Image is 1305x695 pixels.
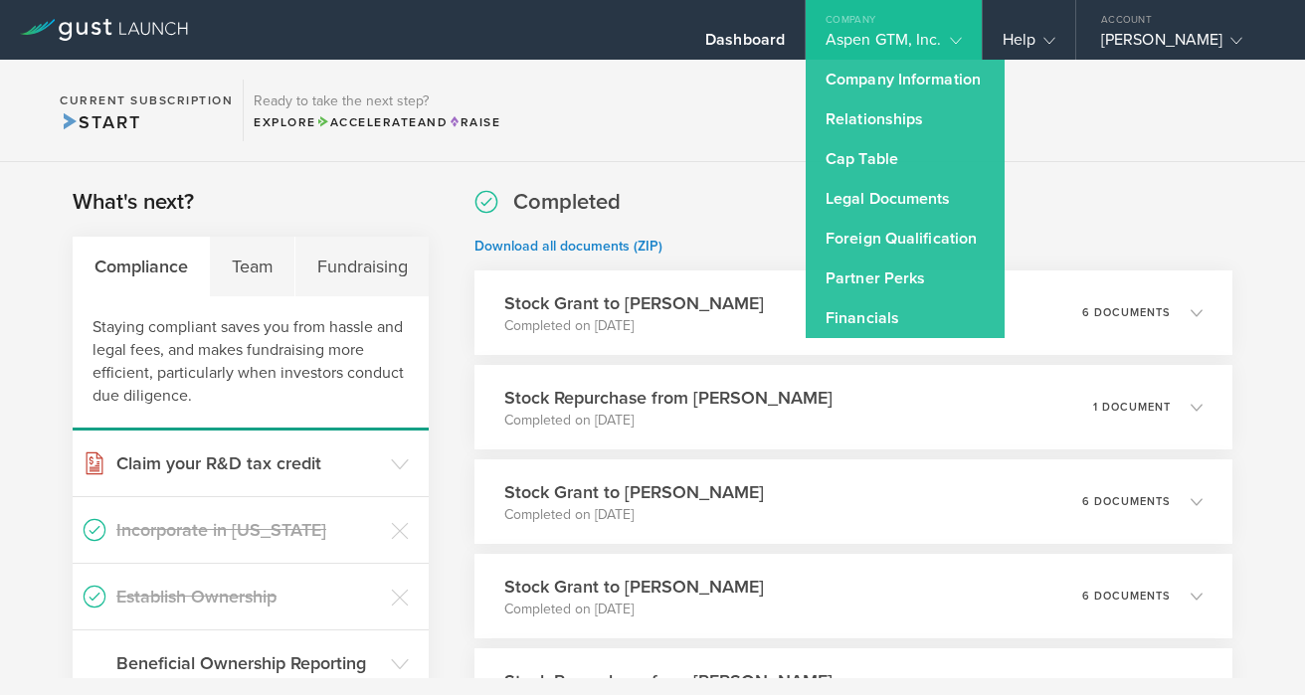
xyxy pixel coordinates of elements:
h3: Stock Grant to [PERSON_NAME] [504,290,764,316]
div: Aspen GTM, Inc. [826,30,962,60]
div: Help [1003,30,1055,60]
h3: Establish Ownership [116,584,381,609]
div: Team [210,237,295,296]
p: Completed on [DATE] [504,505,764,525]
h3: Stock Grant to [PERSON_NAME] [504,574,764,600]
div: Ready to take the next step?ExploreAccelerateandRaise [243,80,510,141]
p: 6 documents [1082,307,1171,318]
div: Fundraising [295,237,429,296]
p: Completed on [DATE] [504,600,764,619]
h3: Beneficial Ownership Reporting [116,650,381,676]
span: Start [60,111,140,133]
p: Completed on [DATE] [504,411,833,431]
a: Download all documents (ZIP) [474,238,662,255]
span: Raise [448,115,500,129]
h3: Stock Repurchase from [PERSON_NAME] [504,385,833,411]
h3: Stock Grant to [PERSON_NAME] [504,479,764,505]
span: and [316,115,449,129]
p: 6 documents [1082,496,1171,507]
p: 1 document [1093,402,1171,413]
div: Dashboard [705,30,785,60]
h2: Current Subscription [60,94,233,106]
span: Accelerate [316,115,418,129]
iframe: Chat Widget [1206,600,1305,695]
h2: Completed [513,188,621,217]
p: 6 documents [1082,591,1171,602]
p: Completed on [DATE] [504,316,764,336]
h3: Stock Repurchase from [PERSON_NAME] [504,668,833,694]
div: [PERSON_NAME] [1101,30,1270,60]
h3: Incorporate in [US_STATE] [116,517,381,543]
div: Explore [254,113,500,131]
div: Staying compliant saves you from hassle and legal fees, and makes fundraising more efficient, par... [73,296,429,431]
h3: Ready to take the next step? [254,94,500,108]
div: Compliance [73,237,210,296]
h3: Claim your R&D tax credit [116,450,381,476]
h2: What's next? [73,188,194,217]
